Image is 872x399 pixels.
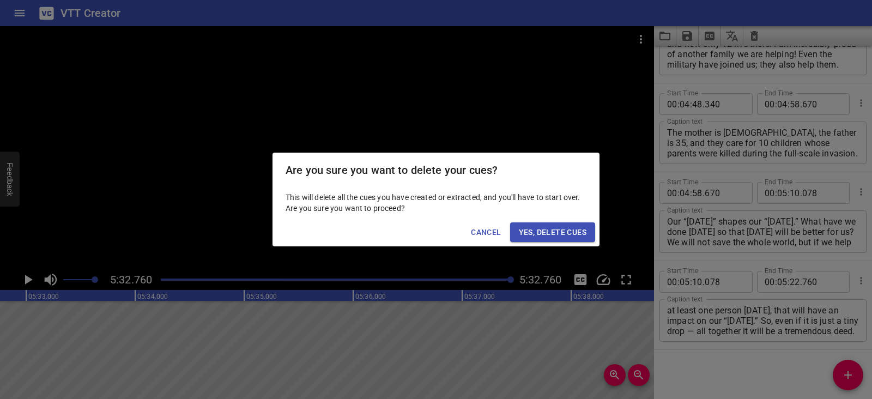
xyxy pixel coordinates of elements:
[272,188,599,218] div: This will delete all the cues you have created or extracted, and you'll have to start over. Are y...
[519,226,586,239] span: Yes, Delete Cues
[286,161,586,179] h2: Are you sure you want to delete your cues?
[510,222,595,243] button: Yes, Delete Cues
[467,222,505,243] button: Cancel
[471,226,501,239] span: Cancel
